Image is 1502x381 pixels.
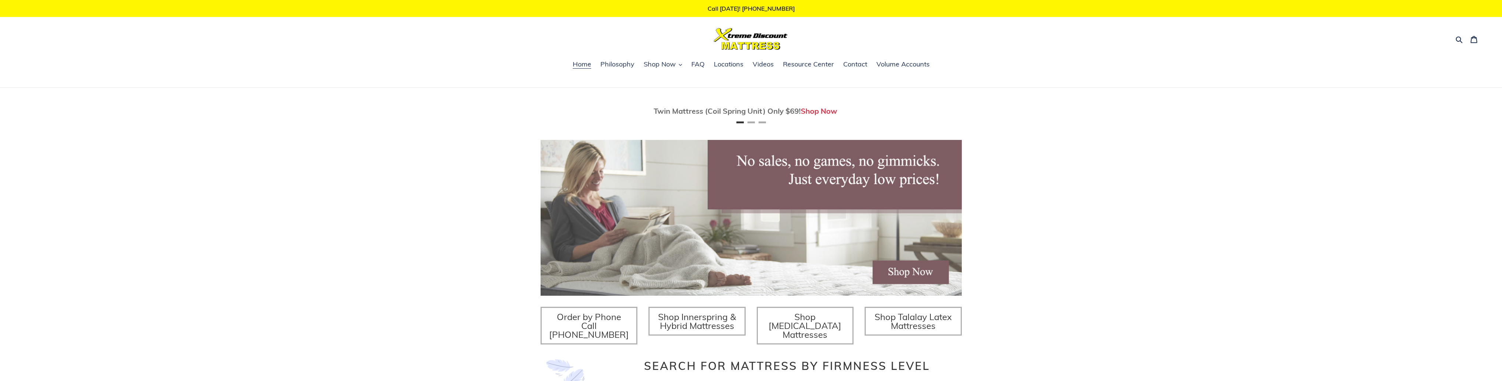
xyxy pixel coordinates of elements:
[843,60,867,69] span: Contact
[757,307,854,344] a: Shop [MEDICAL_DATA] Mattresses
[648,307,746,336] a: Shop Innerspring & Hybrid Mattresses
[710,59,747,70] a: Locations
[569,59,595,70] a: Home
[779,59,838,70] a: Resource Center
[600,60,634,69] span: Philosophy
[769,311,841,340] span: Shop [MEDICAL_DATA] Mattresses
[654,106,801,116] span: Twin Mattress (Coil Spring Unit) Only $69!
[688,59,708,70] a: FAQ
[736,121,744,123] button: Page 1
[783,60,834,69] span: Resource Center
[714,60,743,69] span: Locations
[753,60,774,69] span: Videos
[644,359,930,373] span: Search for Mattress by Firmness Level
[549,311,629,340] span: Order by Phone Call [PHONE_NUMBER]
[875,311,952,331] span: Shop Talalay Latex Mattresses
[658,311,736,331] span: Shop Innerspring & Hybrid Mattresses
[865,307,962,336] a: Shop Talalay Latex Mattresses
[691,60,705,69] span: FAQ
[644,60,676,69] span: Shop Now
[873,59,933,70] a: Volume Accounts
[541,140,962,296] img: herobannermay2022-1652879215306_1200x.jpg
[801,106,837,116] a: Shop Now
[839,59,871,70] a: Contact
[749,59,777,70] a: Videos
[714,28,788,50] img: Xtreme Discount Mattress
[876,60,930,69] span: Volume Accounts
[573,60,591,69] span: Home
[747,121,755,123] button: Page 2
[597,59,638,70] a: Philosophy
[759,121,766,123] button: Page 3
[640,59,686,70] button: Shop Now
[541,307,638,344] a: Order by Phone Call [PHONE_NUMBER]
